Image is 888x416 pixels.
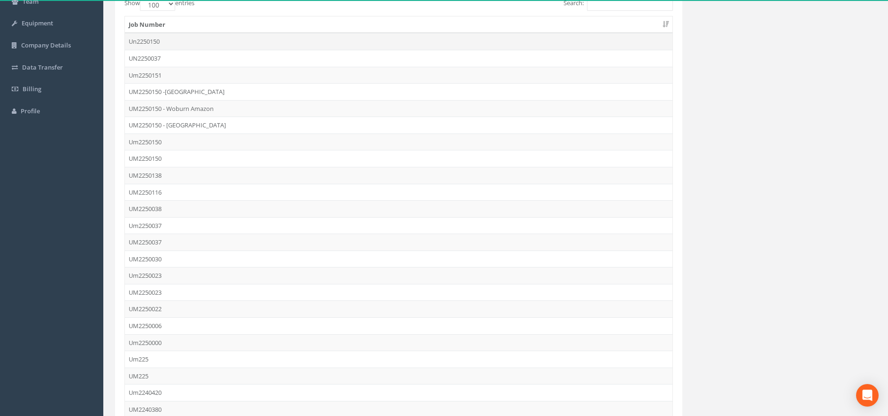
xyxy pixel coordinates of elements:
td: UM2250038 [125,200,672,217]
span: Equipment [22,19,53,27]
div: Open Intercom Messenger [856,384,879,407]
td: Um2250151 [125,67,672,84]
td: UM2250116 [125,184,672,201]
td: UM2250150 - [GEOGRAPHIC_DATA] [125,117,672,133]
td: UN2250037 [125,50,672,67]
td: UM225 [125,368,672,385]
td: Um2250000 [125,334,672,351]
td: UM2250150 -[GEOGRAPHIC_DATA] [125,83,672,100]
td: Um2250150 [125,133,672,150]
td: UM2250023 [125,284,672,301]
td: Um2240420 [125,384,672,401]
span: Billing [23,85,41,93]
td: Um2250037 [125,217,672,234]
span: Data Transfer [22,63,63,71]
td: Un2250150 [125,33,672,50]
td: UM2250006 [125,317,672,334]
td: UM2250037 [125,234,672,251]
span: Company Details [21,41,71,49]
td: UM2250030 [125,251,672,267]
td: Um2250023 [125,267,672,284]
td: UM2250150 [125,150,672,167]
td: UM2250022 [125,300,672,317]
td: Um225 [125,351,672,368]
span: Profile [21,107,40,115]
td: UM2250150 - Woburn Amazon [125,100,672,117]
th: Job Number: activate to sort column ascending [125,16,672,33]
td: UM2250138 [125,167,672,184]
